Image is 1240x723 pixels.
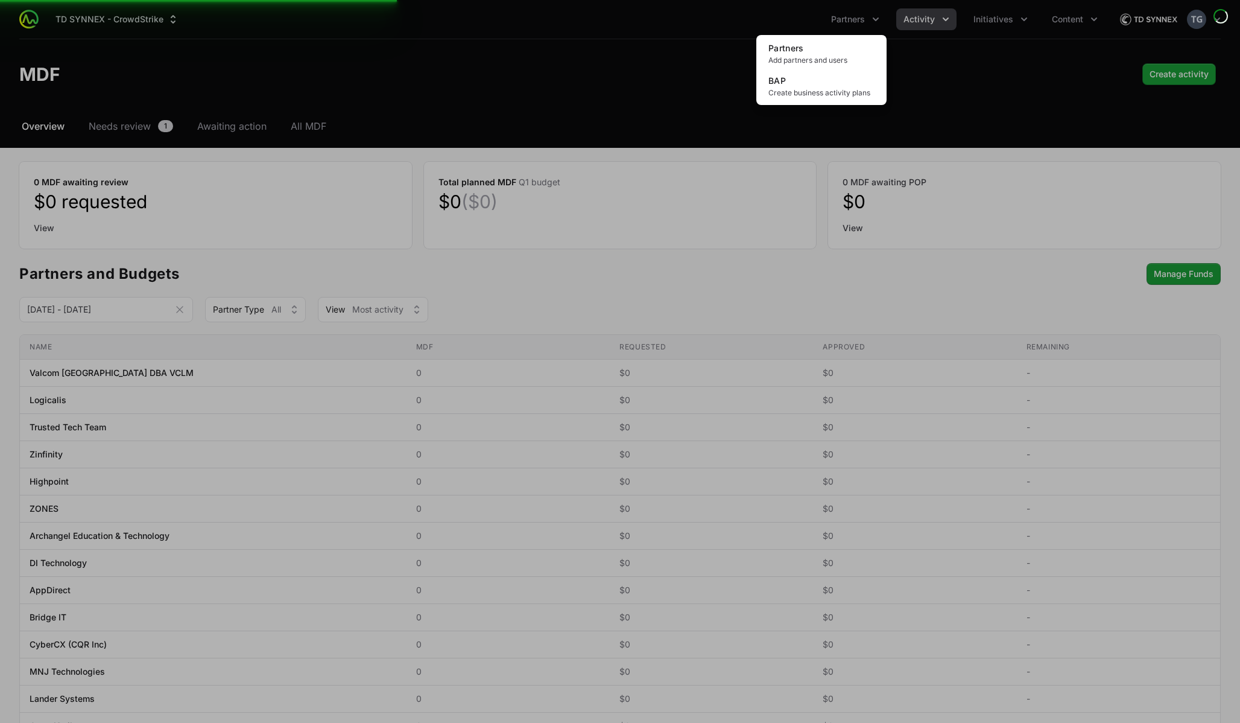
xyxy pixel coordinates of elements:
[768,75,786,86] span: BAP
[768,43,804,53] span: Partners
[759,37,884,70] a: PartnersAdd partners and users
[768,56,875,65] span: Add partners and users
[39,8,1105,30] div: Main navigation
[824,8,887,30] div: Partners menu
[759,70,884,103] a: BAPCreate business activity plans
[768,88,875,98] span: Create business activity plans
